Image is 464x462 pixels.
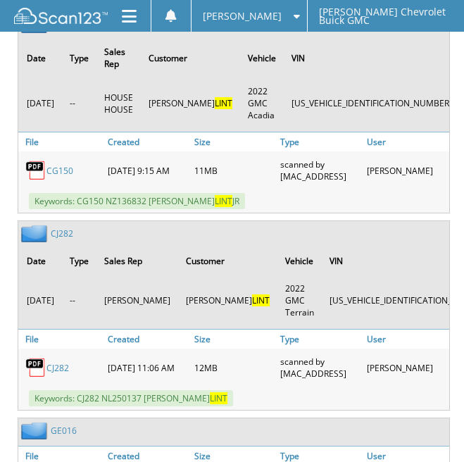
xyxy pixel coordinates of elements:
td: 2022 GMC Terrain [278,277,321,324]
span: LINT [215,195,232,207]
th: Type [63,37,96,78]
a: CG150 [46,165,73,177]
a: Created [104,132,190,151]
span: Keywords: CG150 NZ136832 [PERSON_NAME] JR [29,193,245,209]
a: File [18,330,104,349]
div: scanned by [MAC_ADDRESS] [277,155,363,186]
td: [US_VEHICLE_IDENTIFICATION_NUMBER] [284,80,459,127]
th: Customer [179,246,277,275]
div: [DATE] 11:06 AM [104,352,190,383]
th: Vehicle [241,37,283,78]
img: folder2.png [21,225,51,242]
td: 2022 GMC Acadia [241,80,283,127]
a: Size [191,330,277,349]
span: [PERSON_NAME] [203,12,282,20]
a: Created [104,330,190,349]
td: -- [63,80,96,127]
span: LINT [252,294,270,306]
a: Size [191,132,277,151]
td: -- [63,277,96,324]
td: [DATE] [20,80,61,127]
div: scanned by [MAC_ADDRESS] [277,352,363,383]
td: [PERSON_NAME] [179,277,277,324]
a: File [18,132,104,151]
td: [PERSON_NAME] [142,80,239,127]
th: Customer [142,37,239,78]
img: PDF.png [25,160,46,181]
a: CJ282 [46,362,69,374]
a: User [363,132,449,151]
div: [PERSON_NAME] [363,352,449,383]
td: HOUSE HOUSE [97,80,140,127]
th: Type [63,246,96,275]
div: [PERSON_NAME] [363,155,449,186]
td: [PERSON_NAME] [97,277,177,324]
th: Date [20,37,61,78]
th: Date [20,246,61,275]
a: GE016 [51,425,77,437]
td: [DATE] [20,277,61,324]
img: folder2.png [21,422,51,439]
a: CJ282 [51,227,73,239]
span: [PERSON_NAME] Chevrolet Buick GMC [319,8,452,25]
div: 12MB [191,352,277,383]
th: VIN [284,37,459,78]
a: Type [277,132,363,151]
img: scan123-logo-white.svg [14,8,108,25]
div: [DATE] 9:15 AM [104,155,190,186]
th: Sales Rep [97,37,140,78]
span: Keywords: CJ282 NL250137 [PERSON_NAME] [29,390,233,406]
a: User [363,330,449,349]
img: PDF.png [25,357,46,378]
th: Sales Rep [97,246,177,275]
a: Type [277,330,363,349]
span: LINT [210,392,227,404]
span: LINT [215,97,232,109]
div: 11MB [191,155,277,186]
th: Vehicle [278,246,321,275]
